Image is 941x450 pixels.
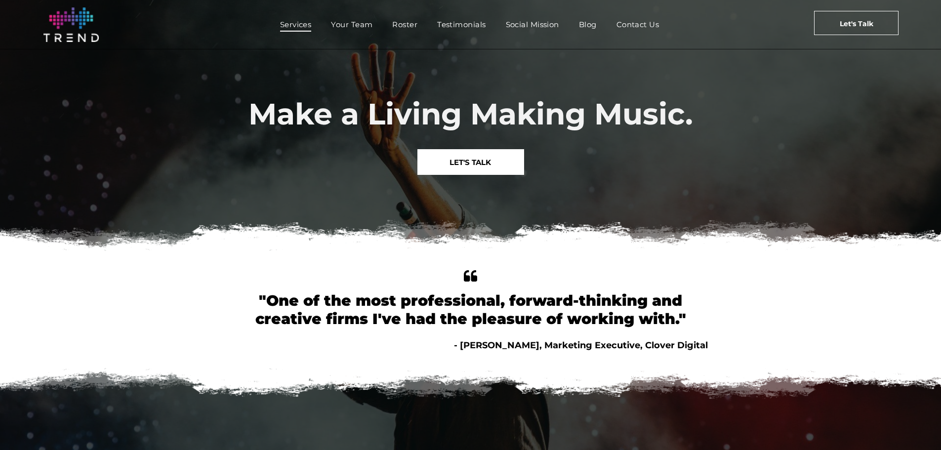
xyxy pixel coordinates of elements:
a: Social Mission [496,17,569,32]
a: LET'S TALK [417,149,524,175]
a: Roster [382,17,427,32]
font: "One of the most professional, forward-thinking and creative firms I've had the pleasure of worki... [255,291,686,328]
a: Services [270,17,322,32]
span: - [PERSON_NAME], Marketing Executive, Clover Digital [454,340,708,351]
span: Let's Talk [840,11,873,36]
img: logo [43,7,99,42]
span: Services [280,17,312,32]
a: Contact Us [607,17,669,32]
span: Make a Living Making Music. [248,96,693,132]
a: Blog [569,17,607,32]
a: Testimonials [427,17,495,32]
a: Let's Talk [814,11,899,35]
a: Your Team [321,17,382,32]
span: LET'S TALK [450,150,491,175]
iframe: Chat Widget [763,335,941,450]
